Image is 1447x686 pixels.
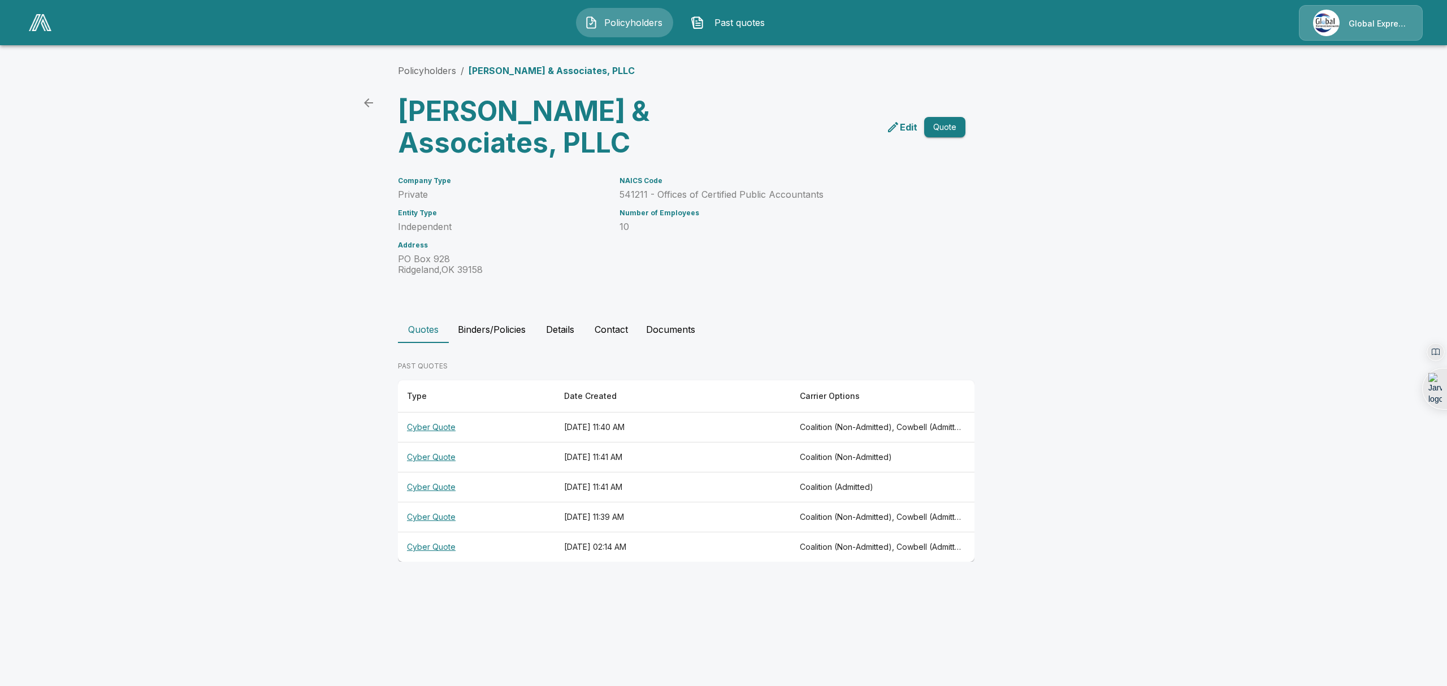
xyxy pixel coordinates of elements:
nav: breadcrumb [398,64,635,77]
button: Quote [924,117,965,138]
th: [DATE] 11:40 AM [555,413,791,442]
button: Details [535,316,586,343]
th: [DATE] 11:41 AM [555,442,791,472]
th: [DATE] 11:41 AM [555,472,791,502]
th: Coalition (Non-Admitted), Cowbell (Admitted), Cowbell (Non-Admitted), Elpha (Non-Admitted) Enhanc... [791,532,974,562]
h6: Entity Type [398,209,606,217]
span: Past quotes [709,16,771,29]
p: Private [398,189,606,200]
h6: Address [398,241,606,249]
span: Policyholders [603,16,665,29]
th: Cyber Quote [398,532,555,562]
a: edit [884,118,920,136]
li: / [461,64,464,77]
p: [PERSON_NAME] & Associates, PLLC [469,64,635,77]
p: Edit [900,120,917,134]
h6: Number of Employees [619,209,938,217]
a: Policyholders [398,65,456,76]
button: Past quotes IconPast quotes [682,8,779,37]
a: back [357,92,380,114]
th: Type [398,380,555,413]
th: [DATE] 02:14 AM [555,532,791,562]
th: Cyber Quote [398,502,555,532]
p: PO Box 928 Ridgeland , OK 39158 [398,254,606,275]
h3: [PERSON_NAME] & Associates, PLLC [398,95,677,159]
p: 541211 - Offices of Certified Public Accountants [619,189,938,200]
button: Quotes [398,316,449,343]
img: Agency Icon [1313,10,1340,36]
th: Coalition (Non-Admitted) [791,442,974,472]
img: AA Logo [29,14,51,31]
th: Date Created [555,380,791,413]
th: Coalition (Non-Admitted), Cowbell (Admitted), Cowbell (Non-Admitted), CFC (Admitted), Elpha (Non-... [791,413,974,442]
div: policyholder tabs [398,316,1049,343]
th: [DATE] 11:39 AM [555,502,791,532]
th: Carrier Options [791,380,974,413]
th: Cyber Quote [398,442,555,472]
button: Binders/Policies [449,316,535,343]
p: PAST QUOTES [398,361,974,371]
button: Documents [637,316,704,343]
table: responsive table [398,380,974,562]
button: Contact [586,316,637,343]
th: Cyber Quote [398,472,555,502]
th: Coalition (Non-Admitted), Cowbell (Admitted), Cowbell (Non-Admitted), Elpha (Non-Admitted) Enhanc... [791,502,974,532]
p: 10 [619,222,938,232]
a: Agency IconGlobal Express Underwriters [1299,5,1423,41]
h6: Company Type [398,177,606,185]
th: Cyber Quote [398,413,555,442]
h6: NAICS Code [619,177,938,185]
th: Coalition (Admitted) [791,472,974,502]
p: Global Express Underwriters [1349,18,1409,29]
img: Policyholders Icon [584,16,598,29]
p: Independent [398,222,606,232]
img: Past quotes Icon [691,16,704,29]
button: Policyholders IconPolicyholders [576,8,673,37]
